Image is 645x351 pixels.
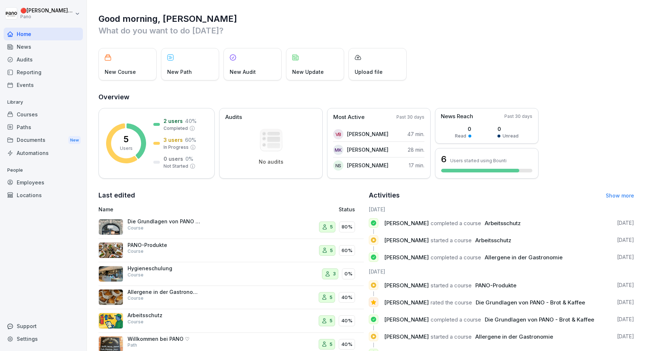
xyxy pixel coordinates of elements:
[341,294,352,301] p: 40%
[617,236,634,244] p: [DATE]
[431,299,472,306] span: rated the course
[408,146,424,153] p: 28 min.
[98,286,364,310] a: Allergene in der GastronomieCourse540%
[4,40,83,53] div: News
[167,68,192,76] p: New Path
[475,282,516,289] span: PANO-Produkte
[128,248,144,255] p: Course
[617,219,634,227] p: [DATE]
[98,289,123,305] img: z8wtq80pnbex65ovlopx9kse.png
[455,125,471,133] p: 0
[98,309,364,333] a: ArbeitsschutzCourse540%
[4,189,83,202] a: Locations
[503,133,519,139] p: Unread
[20,8,73,14] p: 🔴 [PERSON_NAME] Bieg
[20,14,73,19] p: Pano
[485,254,563,261] span: Allergene in der Gastronomie
[475,237,511,244] span: Arbeitsschutz
[4,96,83,108] p: Library
[355,68,383,76] p: Upload file
[164,125,188,132] p: Completed
[384,254,429,261] span: [PERSON_NAME]
[98,239,364,263] a: PANO-ProdukteCourse560%
[4,147,83,159] a: Automations
[98,266,123,282] img: p3kk7yi6v3igbttcqnglhd5k.png
[185,155,193,163] p: 0 %
[347,161,388,169] p: [PERSON_NAME]
[431,237,472,244] span: started a course
[4,176,83,189] a: Employees
[384,220,429,227] span: [PERSON_NAME]
[369,206,634,213] h6: [DATE]
[369,190,400,200] h2: Activities
[128,336,200,342] p: Willkommen bei PANO ♡
[98,190,364,200] h2: Last edited
[98,313,123,329] img: bgsrfyvhdm6180ponve2jajk.png
[98,215,364,239] a: Die Grundlagen von PANO - Brot & KaffeeCourse580%
[333,160,343,171] div: NS
[606,192,634,199] a: Show more
[164,117,183,125] p: 2 users
[98,25,634,36] p: What do you want to do [DATE]?
[185,136,196,144] p: 60 %
[164,144,189,151] p: In Progress
[617,282,634,289] p: [DATE]
[128,225,144,231] p: Course
[98,262,364,286] a: HygieneschulungCourse30%
[384,299,429,306] span: [PERSON_NAME]
[455,133,466,139] p: Read
[4,108,83,121] div: Courses
[128,312,200,319] p: Arbeitsschutz
[342,223,352,231] p: 80%
[4,133,83,147] a: DocumentsNew
[98,219,123,235] img: i5ku8huejusdnph52mw20wcr.png
[128,342,137,348] p: Path
[4,28,83,40] a: Home
[128,272,144,278] p: Course
[98,242,123,258] img: ud0fabter9ckpp17kgq0fo20.png
[4,133,83,147] div: Documents
[431,254,481,261] span: completed a course
[230,68,256,76] p: New Audit
[333,270,336,278] p: 3
[98,13,634,25] h1: Good morning, [PERSON_NAME]
[128,218,200,225] p: Die Grundlagen von PANO - Brot & Kaffee
[450,158,507,163] p: Users started using Bounti
[105,68,136,76] p: New Course
[4,79,83,91] div: Events
[330,317,332,324] p: 5
[384,237,429,244] span: [PERSON_NAME]
[341,317,352,324] p: 40%
[4,164,83,176] p: People
[475,333,553,340] span: Allergene in der Gastronomie
[4,121,83,133] a: Paths
[128,265,200,272] p: Hygieneschulung
[497,125,519,133] p: 0
[384,316,429,323] span: [PERSON_NAME]
[4,332,83,345] a: Settings
[617,299,634,306] p: [DATE]
[4,66,83,79] a: Reporting
[330,341,332,348] p: 5
[431,316,481,323] span: completed a course
[476,299,585,306] span: Die Grundlagen von PANO - Brot & Kaffee
[617,333,634,340] p: [DATE]
[342,247,352,254] p: 60%
[441,153,447,165] h3: 6
[330,294,332,301] p: 5
[292,68,324,76] p: New Update
[164,155,183,163] p: 0 users
[347,146,388,153] p: [PERSON_NAME]
[330,247,333,254] p: 5
[185,117,197,125] p: 40 %
[504,113,532,120] p: Past 30 days
[617,254,634,261] p: [DATE]
[4,320,83,332] div: Support
[124,135,129,144] p: 5
[617,316,634,323] p: [DATE]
